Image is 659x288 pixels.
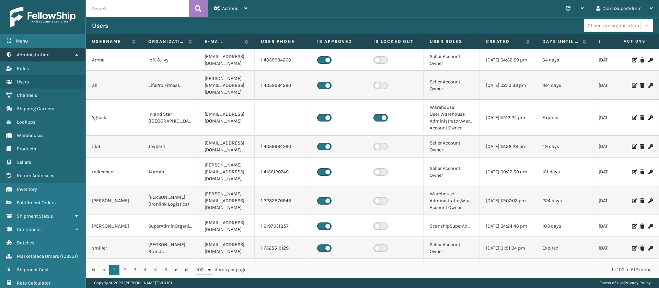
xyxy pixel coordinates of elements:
span: Marketplace Orders [17,253,59,259]
span: Return Addresses [17,173,54,178]
i: Delete [640,144,644,149]
i: Delete [640,246,644,251]
i: Change Password [648,58,652,62]
span: Products [17,146,36,152]
td: Seller Account Owner [424,237,480,259]
td: ScanshipSuperAdministrator [424,215,480,237]
i: Change Password [648,115,652,120]
label: Username [92,38,129,45]
td: 183 days [536,215,592,237]
td: Donnelley [86,259,142,281]
td: [PERSON_NAME][EMAIL_ADDRESS][DOMAIN_NAME] [198,71,255,100]
span: ( 103531 ) [60,253,78,259]
span: Rate Calculator [17,280,50,286]
td: 1 4059934260 [255,49,311,71]
td: Joyberri [142,136,198,158]
td: [EMAIL_ADDRESS][DOMAIN_NAME] [198,136,255,158]
td: [DATE] 01:21:44 pm [592,237,649,259]
td: [DATE] 01:51:04 pm [480,237,536,259]
td: [EMAIL_ADDRESS][DOMAIN_NAME] [198,215,255,237]
span: 100 [196,266,207,273]
i: Delete [640,115,644,120]
td: [EMAIL_ADDRESS][DOMAIN_NAME] [198,237,255,259]
span: Inventory [17,186,37,192]
a: Go to the last page [181,265,192,275]
div: 1 - 100 of 512 items [256,266,651,273]
span: Channels [17,92,37,98]
a: 1 [109,265,119,275]
i: Change Password [648,83,652,88]
i: Edit [632,144,636,149]
td: 1 6197531857 [255,215,311,237]
span: Shipment Cost [17,267,49,273]
td: Expired [536,100,592,136]
i: Delete [640,198,644,203]
i: Edit [632,83,636,88]
i: Delete [640,58,644,62]
i: Delete [640,170,644,174]
td: smiller [86,237,142,259]
span: Users [17,79,29,85]
td: [DATE] 08:35:13 am [592,49,649,71]
img: logo [10,7,76,27]
span: Batches [17,240,34,246]
td: [DATE] 04:10:30 pm [592,158,649,186]
td: Seller Account Owner [424,71,480,100]
td: Fellowship - West [142,259,198,281]
i: Change Password [648,198,652,203]
td: [EMAIL_ADDRESS][DOMAIN_NAME] [198,100,255,136]
label: Organization [148,38,185,45]
td: [DATE] 08:12:54 pm [592,100,649,136]
i: Edit [632,115,636,120]
td: LifePro Fitness [142,71,198,100]
span: Administration [17,52,49,58]
span: Go to the next page [173,267,179,273]
td: 1 7325519129 [255,237,311,259]
td: [PERSON_NAME] [86,215,142,237]
td: [DATE] 02:04:24 pm [592,71,649,100]
a: Privacy Policy [625,280,651,285]
span: Containers [17,227,41,232]
div: | [600,278,651,288]
td: 1 9096446292 [255,259,311,281]
td: 151 days [536,158,592,186]
td: mikechen [86,158,142,186]
td: Amna [86,49,142,71]
td: Expired [536,237,592,259]
td: Seller Account Owner [424,49,480,71]
td: 1 4156120749 [255,158,311,186]
span: items per page [196,265,246,275]
td: Warehouse User,Warehouse Administrator,Warehouse Account Owner [424,100,480,136]
td: [DATE] 02:55:28 pm [592,215,649,237]
label: User phone [261,38,304,45]
td: Seller Account Owner [424,158,480,186]
td: [PERSON_NAME] (Ironlink Logistics) [142,186,198,215]
td: [PERSON_NAME] Brands [142,237,198,259]
td: 1 4059934260 [255,136,311,158]
span: Shipment Status [17,213,53,219]
td: [EMAIL_ADDRESS][DOMAIN_NAME] [198,259,255,281]
span: Actions [602,36,650,47]
label: Created [486,38,523,45]
td: [DATE] 10:58:08 am [592,186,649,215]
td: 1 3232876943 [255,186,311,215]
td: loft & Ivy [142,49,198,71]
i: Edit [632,58,636,62]
td: [DATE] 07:03:58 pm [592,136,649,158]
td: [DATE] 12:07:03 pm [480,186,536,215]
h3: Users [92,22,108,30]
td: SuperAdminOrganization [142,215,198,237]
i: Delete [640,83,644,88]
td: 224 days [536,186,592,215]
td: [DATE] 04:56:57 pm [480,259,536,281]
td: ijlal [86,136,142,158]
span: Warehouses [17,133,44,138]
a: 3 [130,265,140,275]
i: Edit [632,170,636,174]
td: Inland Star ([GEOGRAPHIC_DATA]) [142,100,198,136]
span: Roles [17,66,29,71]
span: Shipping Carriers [17,106,54,112]
td: 64 days [536,49,592,71]
a: Terms of Use [600,280,624,285]
td: Seller Account Owner [424,136,480,158]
